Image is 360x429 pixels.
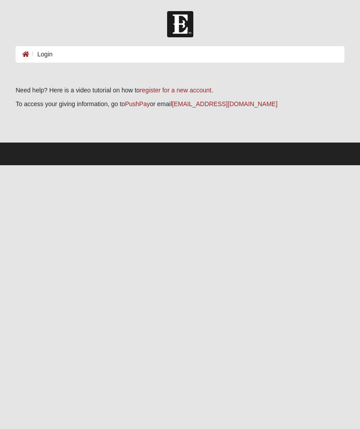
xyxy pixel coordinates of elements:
p: Need help? Here is a video tutorial on how to . [16,86,344,95]
p: To access your giving information, go to or email [16,99,344,109]
a: PushPay [125,100,150,107]
img: Church of Eleven22 Logo [167,11,193,37]
a: register for a new account [140,87,212,94]
a: [EMAIL_ADDRESS][DOMAIN_NAME] [172,100,277,107]
li: Login [29,50,52,59]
